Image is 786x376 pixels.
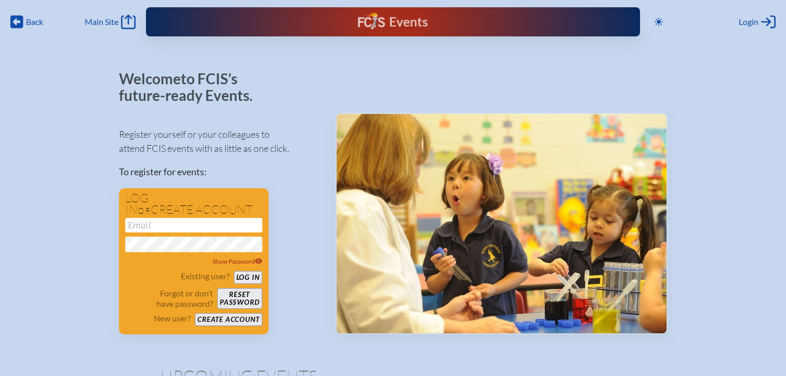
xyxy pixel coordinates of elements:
[154,313,191,323] p: New user?
[739,17,758,27] span: Login
[26,17,43,27] span: Back
[234,271,262,284] button: Log in
[195,313,262,326] button: Create account
[85,15,136,29] a: Main Site
[125,192,262,216] h1: Log in create account
[119,165,319,179] p: To register for events:
[119,71,264,103] p: Welcome to FCIS’s future-ready Events.
[125,218,262,232] input: Email
[125,288,214,309] p: Forgot or don’t have password?
[85,17,118,27] span: Main Site
[181,271,230,281] p: Existing user?
[217,288,262,309] button: Resetpassword
[119,127,319,155] p: Register yourself or your colleagues to attend FCIS events with as little as one click.
[138,205,151,216] span: or
[286,12,500,31] div: FCIS Events — Future ready
[212,257,262,265] span: Show Password
[337,114,667,333] img: Events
